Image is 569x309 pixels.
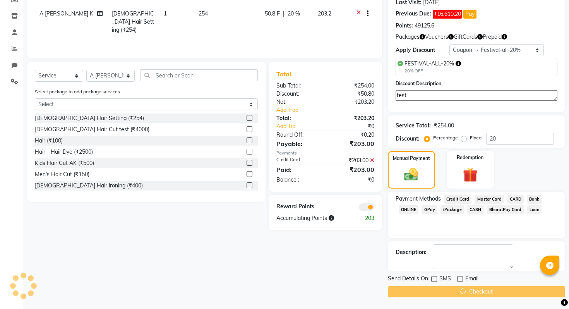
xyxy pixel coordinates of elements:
div: ₹0 [325,176,380,184]
div: ₹203.00 [325,165,380,174]
div: ₹50.80 [325,90,380,98]
span: Credit Card [444,195,472,204]
div: Men's Hair Cut (₹150) [35,170,89,179]
span: Vouchers [425,33,448,41]
img: _gift.svg [458,166,482,184]
label: Redemption [457,154,483,161]
span: Packages [396,33,420,41]
span: Email [465,275,478,284]
div: Round Off: [271,131,325,139]
div: [DEMOGRAPHIC_DATA] Hair Setting (₹254) [35,114,144,122]
img: _cash.svg [400,167,423,183]
span: 203.2 [318,10,331,17]
div: ₹203.00 [325,156,380,165]
div: Reward Points [271,203,325,211]
div: Sub Total: [271,82,325,90]
div: Payable: [271,139,325,148]
div: ₹0.20 [325,131,380,139]
a: Add. Fee [271,106,380,114]
label: Manual Payment [393,155,430,162]
span: | [283,10,284,18]
div: Previous Due: [396,10,431,19]
div: [DEMOGRAPHIC_DATA] Hair ironing (₹400) [35,182,143,190]
label: Fixed [470,134,482,141]
span: ₹16,610.20 [433,10,462,19]
div: ₹203.00 [325,139,380,148]
div: Payments [276,150,374,156]
label: Percentage [433,134,458,141]
div: Kids Hair Cut AK (₹500) [35,159,94,167]
div: Paid: [271,165,325,174]
span: BharatPay Card [487,205,524,214]
span: 1 [164,10,167,17]
div: 20% OFF [404,68,461,74]
span: CASH [467,205,484,214]
div: ₹203.20 [325,98,380,106]
span: Total [276,70,294,78]
div: Total: [271,114,325,122]
span: ONLINE [399,205,419,214]
div: Balance : [271,176,325,184]
span: Loan [527,205,542,214]
div: Apply Discount [396,46,449,54]
span: iPackage [440,205,464,214]
span: 20 % [288,10,300,18]
a: Add Tip [271,122,334,130]
div: [DEMOGRAPHIC_DATA] Hair Cut test (₹4000) [35,125,149,134]
input: Search or Scan [141,69,258,81]
div: Hair (₹100) [35,137,63,145]
div: Discount: [396,135,420,143]
div: 49125.6 [415,22,434,30]
div: Service Total: [396,122,431,130]
span: CARD [507,195,524,204]
div: Net: [271,98,325,106]
div: 203 [353,214,380,222]
span: SMS [439,275,451,284]
label: Discount Description [396,80,441,87]
span: 254 [199,10,208,17]
div: Points: [396,22,413,30]
span: 50.8 F [265,10,280,18]
button: Pay [463,10,476,19]
span: GiftCards [454,33,477,41]
div: Accumulating Points [271,214,353,222]
div: ₹254.00 [434,122,454,130]
div: ₹254.00 [325,82,380,90]
div: ₹0 [334,122,380,130]
span: Payment Methods [396,195,441,203]
span: Prepaid [483,33,502,41]
div: ₹203.20 [325,114,380,122]
span: Send Details On [388,275,428,284]
label: Select package to add package services [35,88,120,95]
span: FESTIVAL-ALL-20% [404,60,454,67]
div: Description: [396,248,427,256]
span: [DEMOGRAPHIC_DATA] Hair Setting (₹254) [112,10,154,33]
span: GPay [422,205,437,214]
span: A [PERSON_NAME] K [39,10,93,17]
div: Credit Card [271,156,325,165]
span: Bank [527,195,542,204]
span: Master Card [475,195,504,204]
div: Hair - Hair Dye (₹2500) [35,148,93,156]
div: Discount: [271,90,325,98]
